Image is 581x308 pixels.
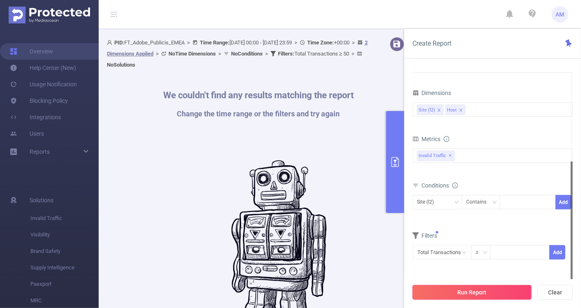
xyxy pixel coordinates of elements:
span: Total Transactions ≥ 50 [278,51,349,57]
span: > [350,39,357,46]
span: Passport [30,276,99,292]
span: > [292,39,300,46]
b: Time Range: [200,39,229,46]
i: icon: down [483,250,488,256]
b: No Time Dimensions [169,51,216,57]
span: Brand Safety [30,243,99,259]
span: > [263,51,271,57]
a: Users [10,125,44,142]
li: Host [445,104,465,115]
span: Filters [412,232,437,239]
button: Add [556,195,572,209]
a: Usage Notification [10,76,77,93]
i: icon: info-circle [444,136,449,142]
span: Invalid Traffic [30,210,99,227]
span: Dimensions [412,90,451,96]
img: Protected Media [9,7,90,23]
a: Reports [30,144,50,160]
span: Conditions [421,182,458,189]
span: > [185,39,192,46]
b: No Conditions [231,51,263,57]
span: > [153,51,161,57]
span: Visibility [30,227,99,243]
i: icon: down [492,200,497,206]
span: > [216,51,224,57]
li: Site (l2) [417,104,444,115]
span: Metrics [412,136,440,142]
span: Invalid Traffic [417,151,455,161]
i: icon: close [459,108,463,113]
div: ≥ [476,245,484,259]
h1: Change the time range or the filters and try again [163,110,354,118]
a: Overview [10,43,53,60]
span: Supply Intelligence [30,259,99,276]
i: icon: user [107,40,114,45]
a: Blocking Policy [10,93,68,109]
span: ✕ [449,151,452,161]
a: Integrations [10,109,61,125]
span: Solutions [30,192,53,208]
button: Run Report [412,285,532,300]
span: Reports [30,148,50,155]
div: Site (l2) [419,105,435,116]
h1: We couldn't find any results matching the report [163,91,354,100]
div: Host [447,105,457,116]
div: Site (l2) [417,195,440,209]
span: Create Report [412,39,451,47]
button: Add [549,245,565,259]
b: Time Zone: [307,39,334,46]
span: > [349,51,357,57]
b: PID: [114,39,124,46]
div: Contains [466,195,492,209]
a: Help Center (New) [10,60,76,76]
i: icon: info-circle [452,183,458,188]
span: AM [556,6,565,23]
i: icon: down [454,200,459,206]
button: Clear [537,285,573,300]
b: No Solutions [107,62,135,68]
span: FT_Adobe_Publicis_EMEA [DATE] 00:00 - [DATE] 23:59 +00:00 [107,39,368,68]
b: Filters : [278,51,294,57]
i: icon: close [437,108,441,113]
